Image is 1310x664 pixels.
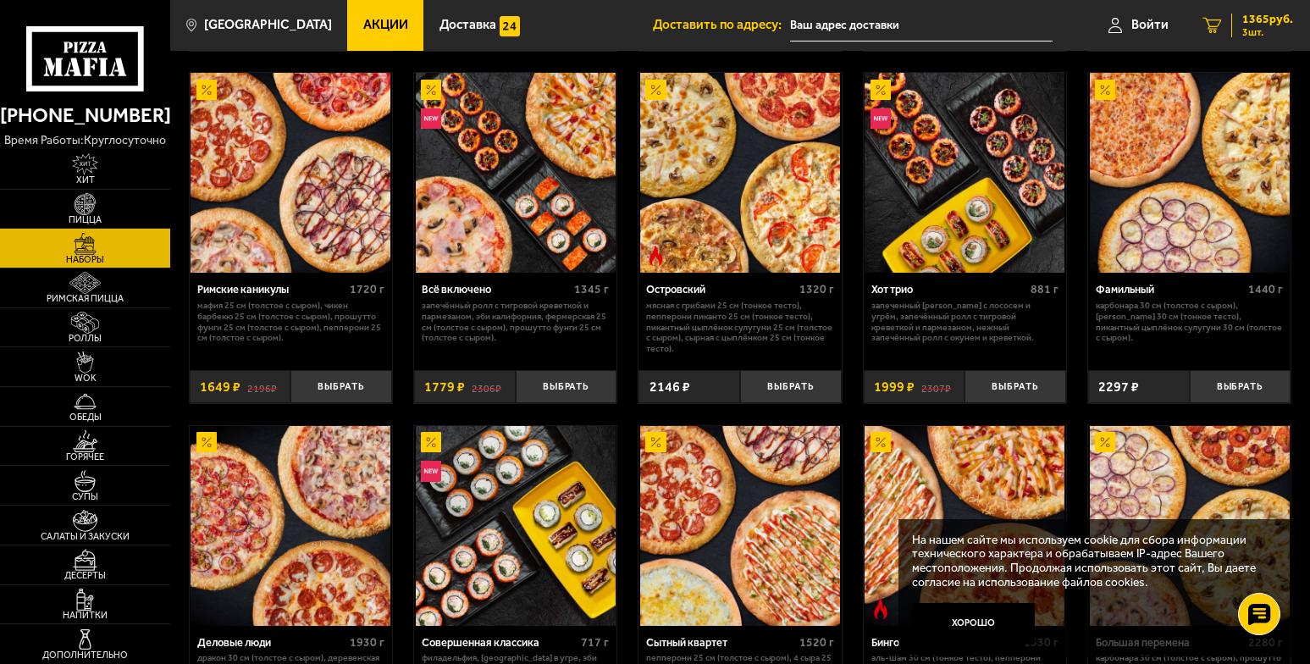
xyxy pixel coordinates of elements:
[197,283,345,296] div: Римские каникулы
[1090,426,1290,626] img: Большая перемена
[350,635,384,650] span: 1930 г
[965,370,1066,403] button: Выбрать
[363,19,408,31] span: Акции
[574,282,609,296] span: 1345 г
[799,282,834,296] span: 1320 г
[1242,27,1293,37] span: 3 шт.
[416,426,616,626] img: Совершенная классика
[921,380,951,394] s: 2307 ₽
[1095,432,1115,452] img: Акционный
[871,636,1020,649] div: Бинго
[871,283,1026,296] div: Хот трио
[197,301,384,345] p: Мафия 25 см (толстое с сыром), Чикен Барбекю 25 см (толстое с сыром), Прошутто Фунги 25 см (толст...
[516,370,617,403] button: Выбрать
[790,10,1052,41] input: Ваш адрес доставки
[645,80,666,100] img: Акционный
[640,426,840,626] img: Сытный квартет
[646,283,794,296] div: Островский
[912,603,1035,644] button: Хорошо
[414,73,616,273] a: АкционныйНовинкаВсё включено
[422,301,609,345] p: Запечённый ролл с тигровой креветкой и пармезаном, Эби Калифорния, Фермерская 25 см (толстое с сы...
[1096,301,1283,345] p: Карбонара 30 см (толстое с сыром), [PERSON_NAME] 30 см (тонкое тесто), Пикантный цыплёнок сулугун...
[645,246,666,266] img: Острое блюдо
[1088,73,1291,273] a: АкционныйФамильный
[874,380,915,394] span: 1999 ₽
[640,73,840,273] img: Островский
[200,380,240,394] span: 1649 ₽
[439,19,496,31] span: Доставка
[865,426,1064,626] img: Бинго
[1248,282,1283,296] span: 1440 г
[740,370,842,403] button: Выбрать
[912,534,1268,590] p: На нашем сайте мы используем cookie для сбора информации технического характера и обрабатываем IP...
[581,635,609,650] span: 717 г
[416,73,616,273] img: Всё включено
[871,598,891,618] img: Острое блюдо
[653,19,790,31] span: Доставить по адресу:
[865,73,1064,273] img: Хот трио
[422,283,570,296] div: Всё включено
[424,380,465,394] span: 1779 ₽
[422,636,577,649] div: Совершенная классика
[1031,282,1059,296] span: 881 г
[871,108,891,129] img: Новинка
[1095,80,1115,100] img: Акционный
[864,73,1066,273] a: АкционныйНовинкаХот трио
[799,635,834,650] span: 1520 г
[871,301,1059,345] p: Запеченный [PERSON_NAME] с лососем и угрём, Запечённый ролл с тигровой креветкой и пармезаном, Не...
[196,80,217,100] img: Акционный
[191,73,390,273] img: Римские каникулы
[646,301,833,355] p: Мясная с грибами 25 см (тонкое тесто), Пепперони Пиканто 25 см (тонкое тесто), Пикантный цыплёнок...
[864,426,1066,626] a: АкционныйОстрое блюдоБинго
[421,80,441,100] img: Акционный
[191,426,390,626] img: Деловые люди
[204,19,332,31] span: [GEOGRAPHIC_DATA]
[645,432,666,452] img: Акционный
[290,370,392,403] button: Выбрать
[871,80,891,100] img: Акционный
[638,73,841,273] a: АкционныйОстрое блюдоОстровский
[1190,370,1291,403] button: Выбрать
[871,432,891,452] img: Акционный
[197,636,345,649] div: Деловые люди
[1096,283,1244,296] div: Фамильный
[421,461,441,481] img: Новинка
[1088,426,1291,626] a: АкционныйБольшая перемена
[421,432,441,452] img: Акционный
[196,432,217,452] img: Акционный
[649,380,690,394] span: 2146 ₽
[638,426,841,626] a: АкционныйСытный квартет
[1098,380,1139,394] span: 2297 ₽
[247,380,277,394] s: 2196 ₽
[500,16,520,36] img: 15daf4d41897b9f0e9f617042186c801.svg
[190,426,392,626] a: АкционныйДеловые люди
[350,282,384,296] span: 1720 г
[414,426,616,626] a: АкционныйНовинкаСовершенная классика
[1131,19,1169,31] span: Войти
[646,636,794,649] div: Сытный квартет
[190,73,392,273] a: АкционныйРимские каникулы
[472,380,501,394] s: 2306 ₽
[1090,73,1290,273] img: Фамильный
[1242,14,1293,25] span: 1365 руб.
[421,108,441,129] img: Новинка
